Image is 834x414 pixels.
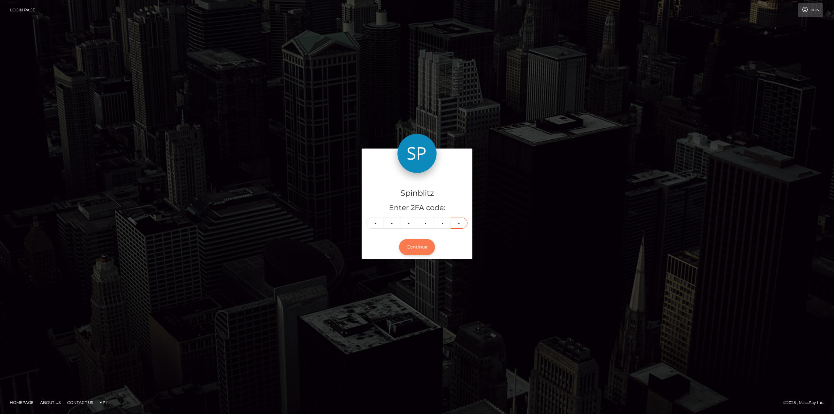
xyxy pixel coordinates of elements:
h5: Enter 2FA code: [367,203,467,213]
a: Login [798,3,823,17]
a: Login Page [10,3,35,17]
a: Homepage [7,397,36,407]
a: About Us [37,397,63,407]
a: Contact Us [65,397,96,407]
img: Spinblitz [397,134,437,173]
button: Continue [399,239,435,255]
a: API [97,397,109,407]
div: © 2025 , MassPay Inc. [783,399,829,406]
h4: Spinblitz [367,188,467,199]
